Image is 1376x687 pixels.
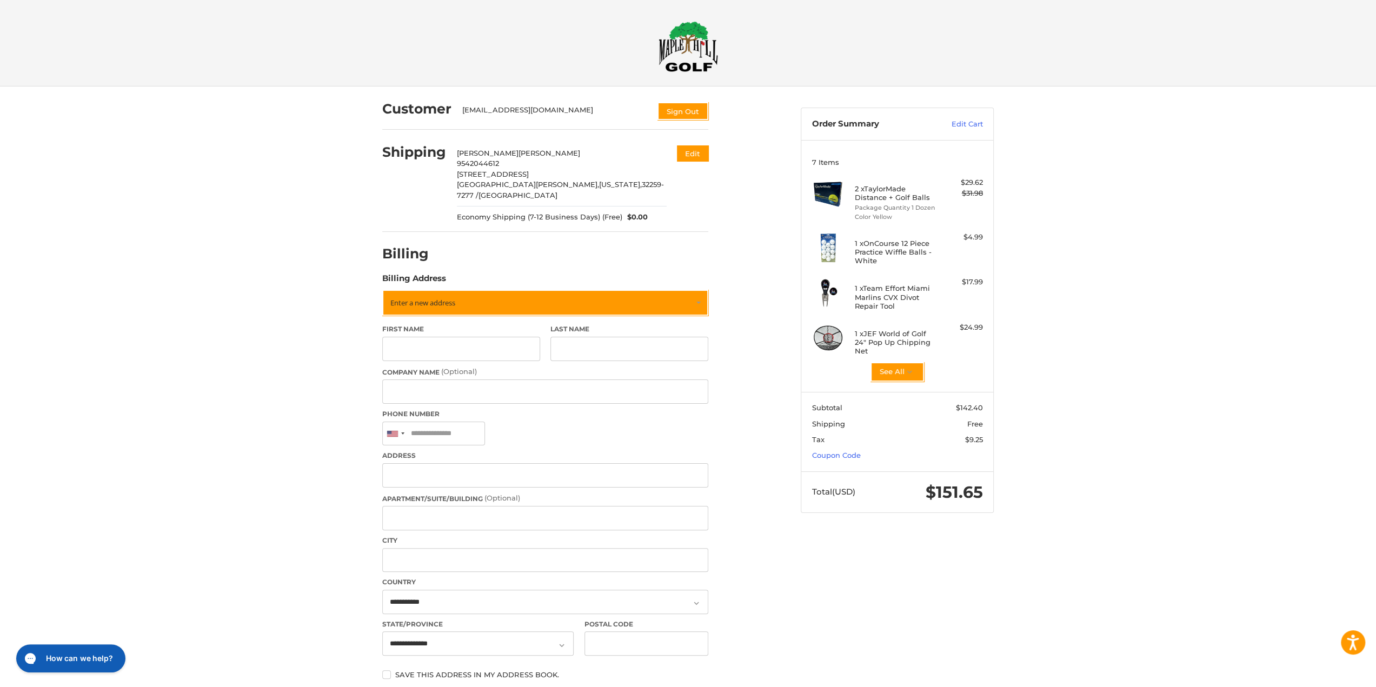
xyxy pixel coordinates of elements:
[457,159,499,168] span: 9542044612
[855,184,938,202] h4: 2 x TaylorMade Distance + Golf Balls
[599,180,642,189] span: [US_STATE],
[519,149,580,157] span: [PERSON_NAME]
[457,149,519,157] span: [PERSON_NAME]
[940,277,983,288] div: $17.99
[956,403,983,412] span: $142.40
[940,177,983,188] div: $29.62
[382,451,708,461] label: Address
[940,322,983,333] div: $24.99
[457,180,664,199] span: 32259-7277 /
[383,422,408,445] div: United States: +1
[870,362,924,382] button: See All
[382,409,708,419] label: Phone Number
[812,403,842,412] span: Subtotal
[478,191,557,199] span: [GEOGRAPHIC_DATA]
[462,105,647,120] div: [EMAIL_ADDRESS][DOMAIN_NAME]
[940,188,983,199] div: $31.98
[855,212,938,222] li: Color Yellow
[382,670,708,679] label: Save this address in my address book.
[855,284,938,310] h4: 1 x Team Effort Miami Marlins CVX Divot Repair Tool
[812,486,855,497] span: Total (USD)
[382,272,446,290] legend: Billing Address
[457,180,599,189] span: [GEOGRAPHIC_DATA][PERSON_NAME],
[382,493,708,504] label: Apartment/Suite/Building
[457,212,622,223] span: Economy Shipping (7-12 Business Days) (Free)
[382,290,708,316] a: Enter or select a different address
[855,329,938,356] h4: 1 x JEF World of Golf 24" Pop Up Chipping Net
[812,158,983,166] h3: 7 Items
[965,435,983,444] span: $9.25
[382,144,446,161] h2: Shipping
[967,419,983,428] span: Free
[928,119,983,130] a: Edit Cart
[855,239,938,265] h4: 1 x OnCourse 12 Piece Practice Wiffle Balls - White
[457,170,529,178] span: [STREET_ADDRESS]
[940,232,983,243] div: $4.99
[441,367,477,376] small: (Optional)
[812,435,825,444] span: Tax
[926,482,983,502] span: $151.65
[11,641,129,676] iframe: Gorgias live chat messenger
[550,324,708,334] label: Last Name
[584,619,709,629] label: Postal Code
[812,119,928,130] h3: Order Summary
[812,419,845,428] span: Shipping
[657,102,708,120] button: Sign Out
[855,203,938,212] li: Package Quantity 1 Dozen
[382,101,451,117] h2: Customer
[390,298,455,308] span: Enter a new address
[484,493,520,502] small: (Optional)
[812,451,861,459] a: Coupon Code
[382,619,574,629] label: State/Province
[382,245,446,262] h2: Billing
[382,324,540,334] label: First Name
[382,536,708,545] label: City
[382,577,708,587] label: Country
[382,366,708,377] label: Company Name
[677,145,708,161] button: Edit
[659,21,718,72] img: Maple Hill Golf
[622,212,648,223] span: $0.00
